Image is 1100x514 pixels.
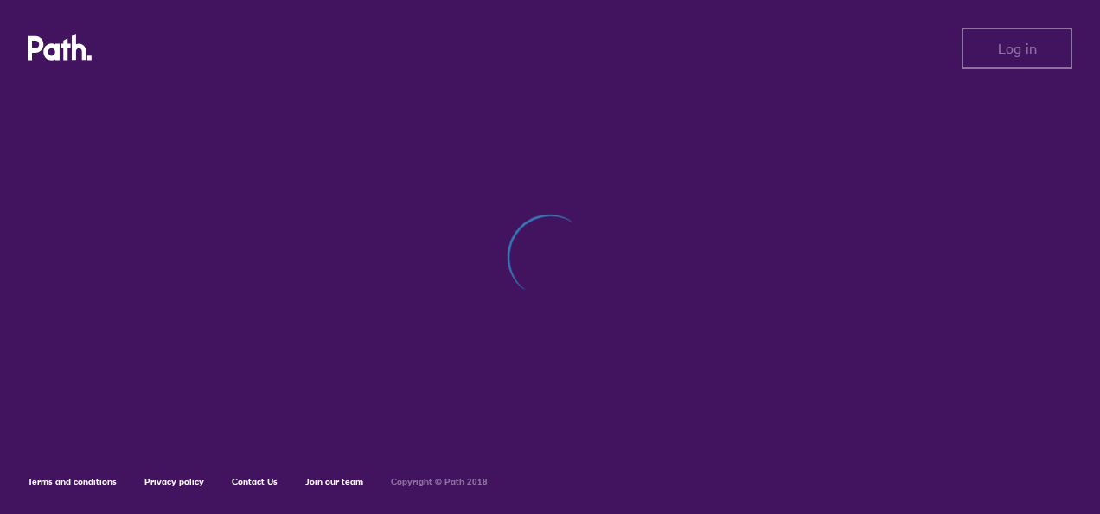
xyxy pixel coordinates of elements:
[391,477,488,487] h6: Copyright © Path 2018
[232,476,278,487] a: Contact Us
[962,28,1072,69] button: Log in
[998,41,1037,56] span: Log in
[28,476,117,487] a: Terms and conditions
[305,476,363,487] a: Join our team
[144,476,204,487] a: Privacy policy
